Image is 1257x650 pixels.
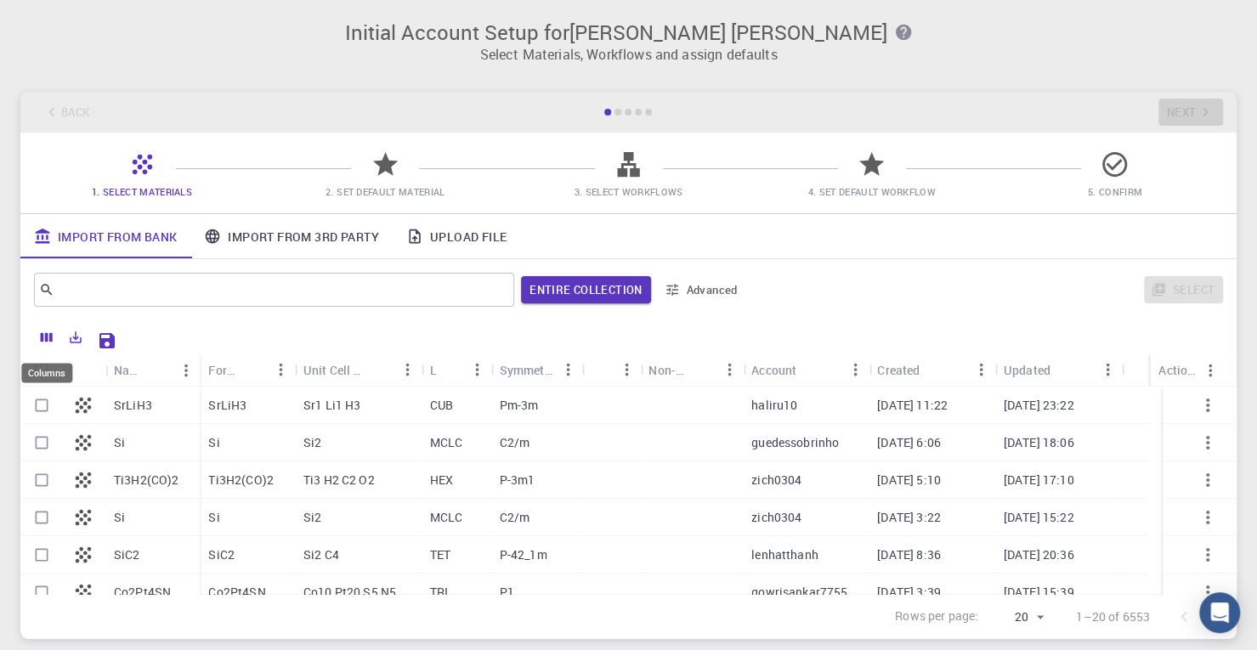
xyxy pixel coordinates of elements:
[613,356,640,383] button: Menu
[554,356,581,383] button: Menu
[985,605,1049,630] div: 20
[430,584,448,601] p: TRI
[877,434,941,451] p: [DATE] 6:06
[1004,353,1050,387] div: Updated
[968,356,995,383] button: Menu
[114,472,179,489] p: Ti3H2(CO)2
[31,44,1226,65] p: Select Materials, Workflows and assign defaults
[521,276,650,303] button: Entire collection
[751,434,839,451] p: guedessobrinho
[500,546,547,563] p: P-42_1m
[303,584,396,601] p: Co10 Pt20 S5 N5
[658,276,746,303] button: Advanced
[173,357,200,384] button: Menu
[208,353,240,387] div: Formula
[303,353,367,387] div: Unit Cell Formula
[34,12,95,27] span: Support
[751,509,801,526] p: zich0304
[32,324,61,351] button: Columns
[995,353,1122,387] div: Updated
[114,397,152,414] p: SrLiH3
[751,397,797,414] p: haliru10
[877,353,920,387] div: Created
[303,397,361,414] p: Sr1 Li1 H3
[208,509,219,526] p: Si
[491,353,582,387] div: Symmetry
[303,434,321,451] p: Si2
[437,356,464,383] button: Sort
[877,584,941,601] p: [DATE] 3:39
[190,214,392,258] a: Import From 3rd Party
[394,356,422,383] button: Menu
[208,546,235,563] p: SiC2
[1076,608,1150,625] p: 1–20 of 6553
[303,546,339,563] p: Si2 C4
[430,546,450,563] p: TET
[716,356,743,383] button: Menu
[114,434,125,451] p: Si
[648,353,688,387] div: Non-periodic
[500,472,535,489] p: P-3m1
[895,608,978,627] p: Rows per page:
[751,546,818,563] p: lenhatthanh
[1197,357,1224,384] button: Menu
[326,185,444,198] span: 2. Set Default Material
[1150,353,1224,387] div: Actions
[430,434,463,451] p: MCLC
[590,356,617,383] button: Sort
[751,472,801,489] p: zich0304
[241,356,268,383] button: Sort
[877,546,941,563] p: [DATE] 8:36
[751,584,847,601] p: gowrisankar7755
[208,397,246,414] p: SrLiH3
[869,353,995,387] div: Created
[422,353,491,387] div: Lattice
[500,353,555,387] div: Symmetry
[841,356,869,383] button: Menu
[430,472,453,489] p: HEX
[920,356,947,383] button: Sort
[114,509,125,526] p: Si
[877,509,941,526] p: [DATE] 3:22
[20,214,190,258] a: Import From Bank
[500,584,514,601] p: P1
[31,20,1226,44] h3: Initial Account Setup for [PERSON_NAME] [PERSON_NAME]
[521,276,650,303] span: Filter throughout whole library including sets (folders)
[200,353,294,387] div: Formula
[1094,356,1121,383] button: Menu
[303,509,321,526] p: Si2
[63,353,105,387] div: Icon
[1004,434,1074,451] p: [DATE] 18:06
[1050,356,1078,383] button: Sort
[61,324,90,351] button: Export
[1004,397,1074,414] p: [DATE] 23:22
[500,397,539,414] p: Pm-3m
[1004,584,1074,601] p: [DATE] 15:39
[90,324,124,358] button: Save Explorer Settings
[105,353,200,387] div: Name
[743,353,869,387] div: Account
[640,353,743,387] div: Non-periodic
[1004,546,1074,563] p: [DATE] 20:36
[877,472,941,489] p: [DATE] 5:10
[1199,592,1240,633] div: Open Intercom Messenger
[393,214,520,258] a: Upload File
[1004,472,1074,489] p: [DATE] 17:10
[114,546,140,563] p: SiC2
[295,353,422,387] div: Unit Cell Formula
[796,356,824,383] button: Sort
[1158,353,1197,387] div: Actions
[367,356,394,383] button: Sort
[92,185,192,198] span: 1. Select Materials
[268,356,295,383] button: Menu
[145,357,173,384] button: Sort
[751,353,796,387] div: Account
[114,584,171,601] p: Co2Pt4SN
[430,397,453,414] p: CUB
[1004,509,1074,526] p: [DATE] 15:22
[1088,185,1142,198] span: 5. Confirm
[114,353,145,387] div: Name
[208,472,274,489] p: Ti3H2(CO)2
[877,397,948,414] p: [DATE] 11:22
[575,185,683,198] span: 3. Select Workflows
